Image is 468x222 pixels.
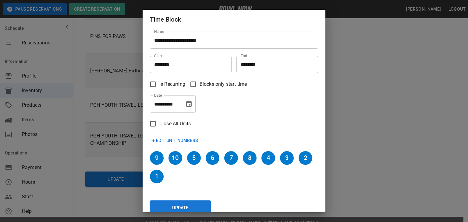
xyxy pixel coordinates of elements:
h2: Time Block [143,10,325,29]
button: Choose date, selected date is Sep 28, 2025 [183,98,195,110]
h6: 10 [168,151,182,165]
h6: 4 [261,151,275,165]
h6: 7 [224,151,238,165]
h6: 9 [150,151,164,165]
input: Choose time, selected time is 9:00 PM [150,56,227,73]
input: Choose time, selected time is 4:00 PM [236,56,314,73]
span: Close All Units [159,120,191,127]
button: + Edit Unit Numbers [150,135,201,146]
h6: 8 [243,151,257,165]
h6: 2 [299,151,312,165]
h6: 3 [280,151,294,165]
span: Blocks only start time [200,81,247,88]
h6: 1 [150,170,164,183]
span: Is Recurring [159,81,185,88]
h6: 6 [206,151,219,165]
label: End [241,53,247,58]
button: Update [150,200,211,216]
h6: 5 [187,151,201,165]
label: Start [154,53,162,58]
